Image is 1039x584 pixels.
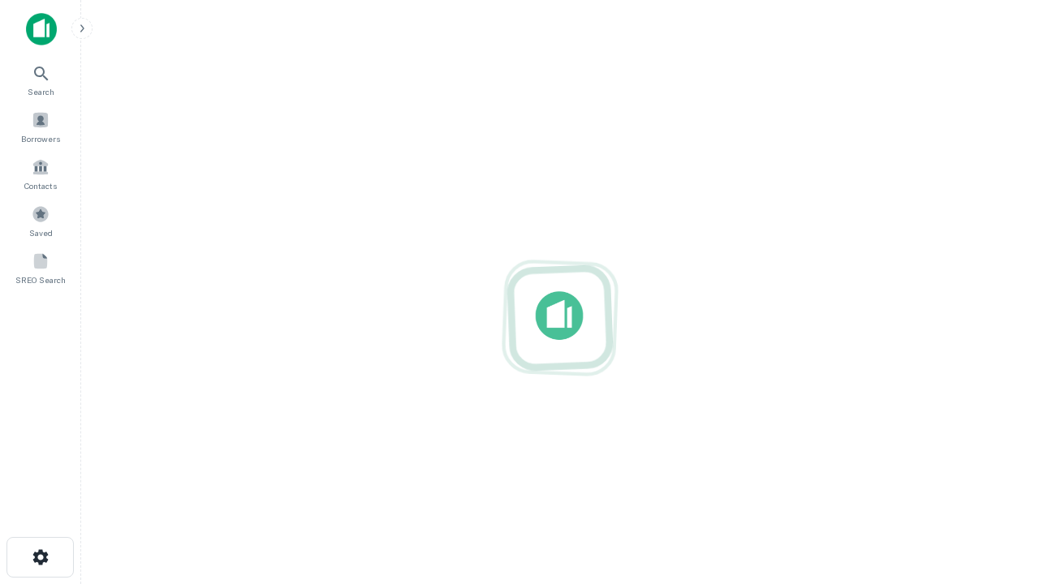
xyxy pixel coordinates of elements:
iframe: Chat Widget [958,402,1039,480]
a: Search [5,58,76,101]
a: SREO Search [5,246,76,290]
span: SREO Search [15,273,66,286]
span: Search [28,85,54,98]
a: Borrowers [5,105,76,148]
span: Borrowers [21,132,60,145]
span: Contacts [24,179,57,192]
img: capitalize-icon.png [26,13,57,45]
a: Contacts [5,152,76,195]
span: Saved [29,226,53,239]
a: Saved [5,199,76,243]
